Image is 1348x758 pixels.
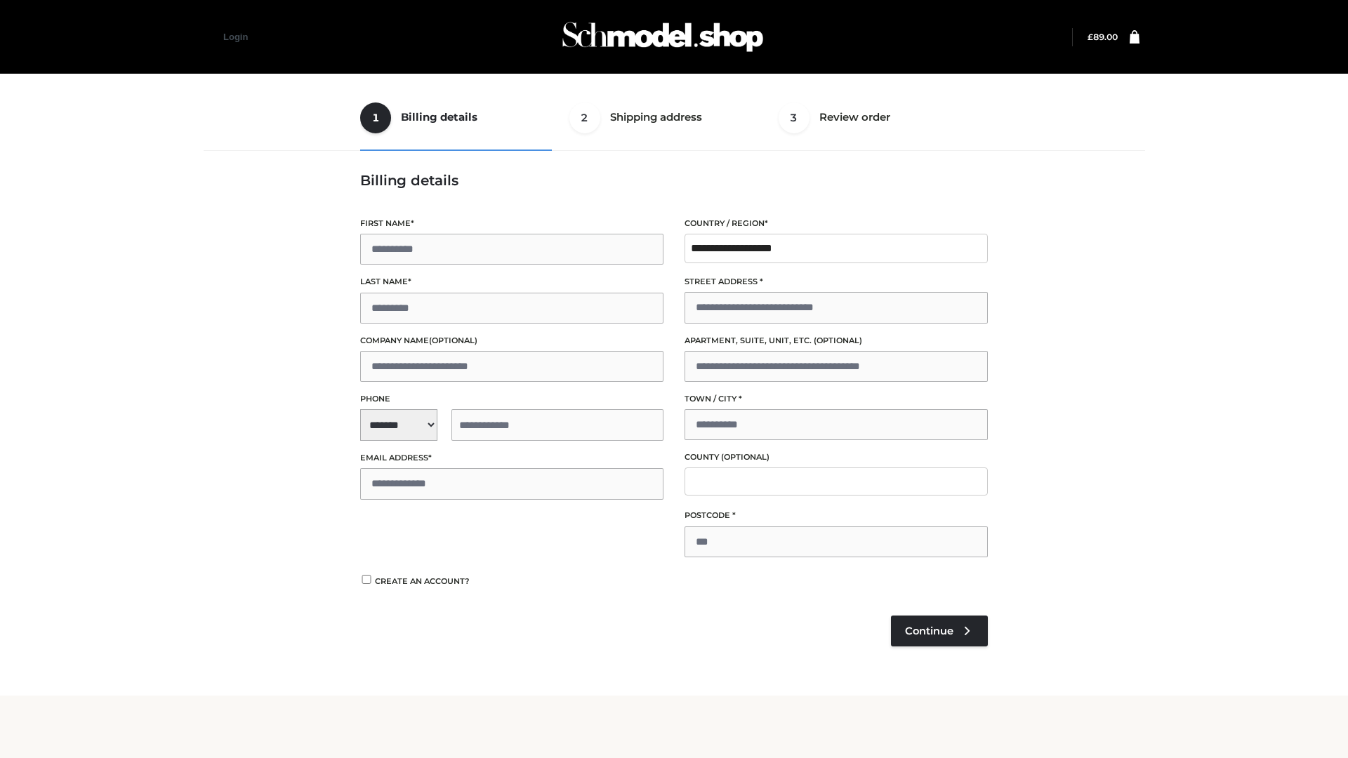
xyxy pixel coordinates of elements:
[429,335,477,345] span: (optional)
[360,217,663,230] label: First name
[721,452,769,462] span: (optional)
[360,275,663,288] label: Last name
[814,335,862,345] span: (optional)
[685,217,988,230] label: Country / Region
[905,625,953,637] span: Continue
[360,172,988,189] h3: Billing details
[223,32,248,42] a: Login
[891,616,988,646] a: Continue
[360,334,663,347] label: Company name
[685,392,988,406] label: Town / City
[1088,32,1118,42] a: £89.00
[685,509,988,522] label: Postcode
[1088,32,1093,42] span: £
[360,575,373,584] input: Create an account?
[685,334,988,347] label: Apartment, suite, unit, etc.
[557,9,768,65] img: Schmodel Admin 964
[360,451,663,465] label: Email address
[685,451,988,464] label: County
[375,576,470,586] span: Create an account?
[360,392,663,406] label: Phone
[1088,32,1118,42] bdi: 89.00
[685,275,988,288] label: Street address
